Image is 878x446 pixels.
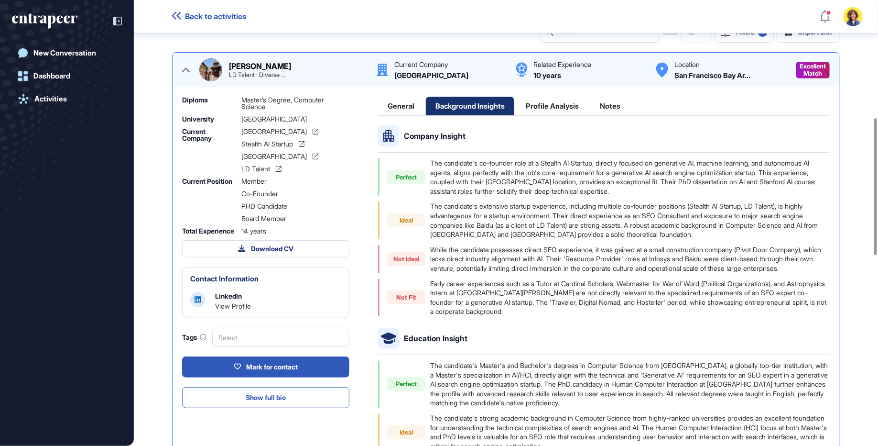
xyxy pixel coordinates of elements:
[241,128,307,135] span: [GEOGRAPHIC_DATA]
[182,116,236,123] div: University
[200,59,222,81] img: Gobi Dasu
[241,141,293,147] span: Stealth AI Startup
[430,245,830,273] div: While the candidate possesses direct SEO experience, it was gained at a small construction compan...
[33,49,96,57] div: New Conversation
[387,252,425,266] div: Not Ideal
[241,141,304,147] a: Stealth AI Startup
[229,72,285,78] div: LD Talent · Diverse Vetted Developers · Stanford CS
[674,61,700,68] div: Location
[238,245,294,253] div: Download CV
[241,166,282,172] a: LD Talent
[430,158,830,196] div: The candidate's co-founder role at a Stealth AI Startup, directly focused on generative AI, machi...
[533,61,591,68] div: Related Experience
[800,63,826,77] span: Excellent Match
[241,128,318,135] a: [GEOGRAPHIC_DATA]
[430,361,830,408] div: The candidate's Master's and Bachelor's degrees in Computer Science from [GEOGRAPHIC_DATA], a glo...
[387,170,425,184] div: Perfect
[190,275,259,282] div: Contact Information
[182,128,236,172] div: Current Company
[182,357,349,378] button: Mark for contact
[212,328,349,347] div: Select
[215,292,242,300] div: LinkedIn
[387,213,425,227] div: Ideal
[241,153,318,160] a: [GEOGRAPHIC_DATA]
[182,178,236,222] div: Current Position
[182,387,349,408] button: Show full bio
[844,7,863,26] img: user-avatar
[34,95,67,103] div: Activities
[182,228,236,234] div: Total Experience
[387,290,425,304] div: Not Fit
[182,240,349,257] button: Download CV
[12,13,77,29] div: entrapeer-logo
[241,190,278,197] span: Co-Founder
[674,72,750,79] div: San Francisco Bay Area United States United States
[378,125,830,153] div: Company Insight
[241,178,267,185] span: Member
[758,27,768,37] div: 1
[394,61,448,68] div: Current Company
[516,97,588,115] div: Profile Analysis
[185,12,246,21] span: Back to activities
[12,44,122,63] a: New Conversation
[241,166,270,172] span: LD Talent
[234,363,298,371] div: Mark for contact
[229,62,291,70] div: [PERSON_NAME]
[590,97,630,115] div: Notes
[430,201,830,239] div: The candidate's extensive startup experience, including multiple co-founder positions (Stealth AI...
[12,67,122,86] a: Dashboard
[387,377,425,391] div: Perfect
[12,89,122,109] a: Activities
[394,72,468,79] div: South Park Commons
[241,116,349,123] div: [GEOGRAPHIC_DATA]
[533,72,561,79] div: 10 years
[378,97,424,115] div: General
[241,215,286,222] span: Board Member
[378,328,830,355] div: Education Insight
[246,394,286,401] span: Show full bio
[241,153,307,160] span: [GEOGRAPHIC_DATA]
[241,228,266,234] span: 14 years
[182,97,236,110] div: Diploma
[387,425,425,439] div: Ideal
[215,302,251,310] a: View Profile
[430,279,830,316] div: Early career experiences such as a Tutor at Cardinal Scholars, Webmaster for War of Word (Politic...
[172,12,246,21] a: Back to activities
[182,334,206,341] div: Tags
[241,97,349,110] div: Master’s Degree, Computer Science
[33,72,70,80] div: Dashboard
[241,203,287,210] span: PHD Candidate
[426,97,514,115] div: Background Insights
